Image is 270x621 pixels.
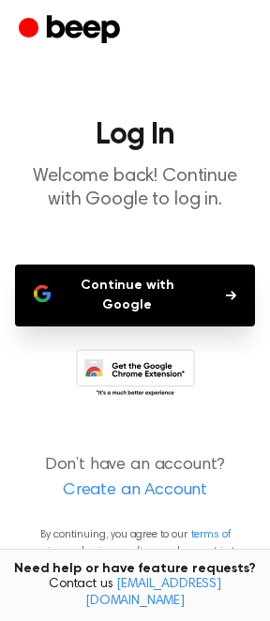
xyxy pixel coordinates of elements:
[19,12,125,49] a: Beep
[15,265,255,326] button: Continue with Google
[11,577,259,610] span: Contact us
[15,120,255,150] h1: Log In
[85,578,221,608] a: [EMAIL_ADDRESS][DOMAIN_NAME]
[88,546,152,557] a: privacy policy
[15,453,255,504] p: Don’t have an account?
[15,165,255,212] p: Welcome back! Continue with Google to log in.
[19,478,251,504] a: Create an Account
[15,526,255,577] p: By continuing, you agree to our and , and you opt in to receive emails from us.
